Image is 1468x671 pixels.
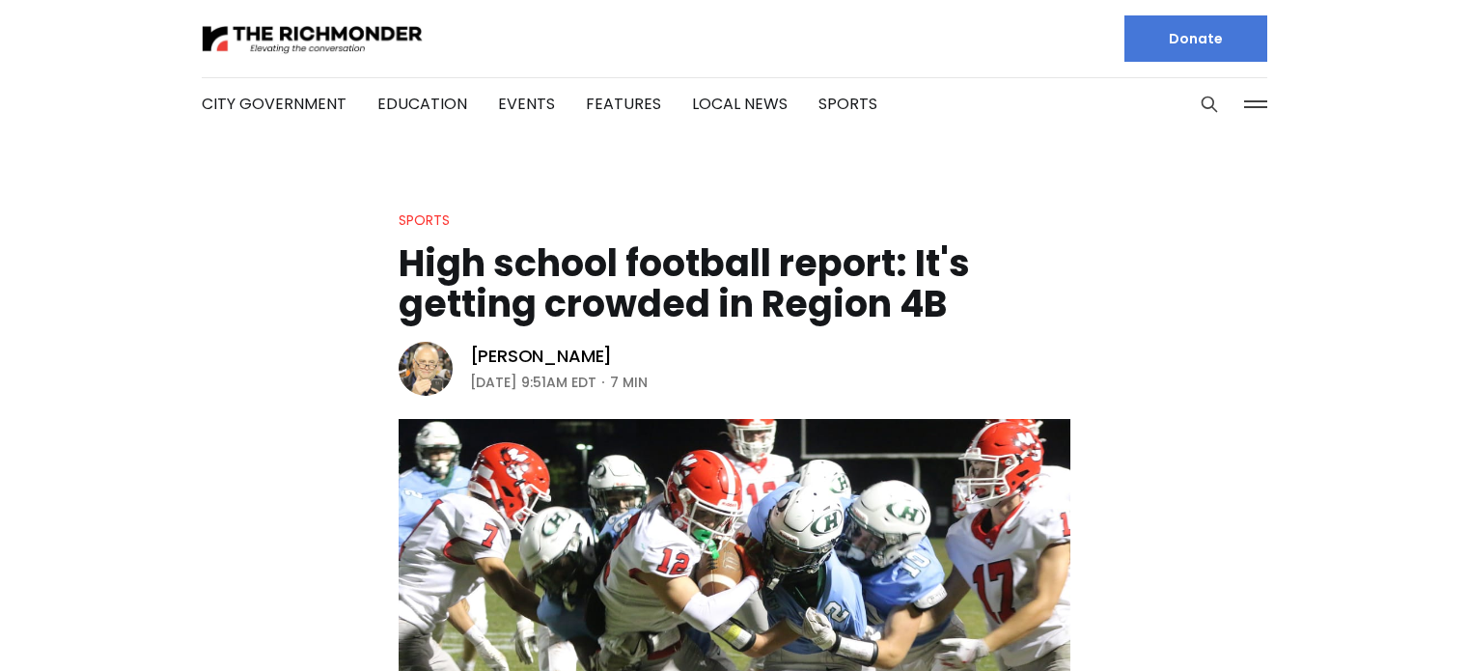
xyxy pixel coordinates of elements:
a: Events [498,93,555,115]
time: [DATE] 9:51AM EDT [470,371,596,394]
a: Local News [692,93,788,115]
button: Search this site [1195,90,1224,119]
a: Sports [399,210,450,230]
a: Education [377,93,467,115]
a: Features [586,93,661,115]
h1: High school football report: It's getting crowded in Region 4B [399,243,1070,324]
a: Sports [818,93,877,115]
img: The Richmonder [202,22,424,56]
a: [PERSON_NAME] [470,345,613,368]
a: City Government [202,93,346,115]
img: Rob Witham [399,342,453,396]
a: Donate [1124,15,1267,62]
span: 7 min [610,371,648,394]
